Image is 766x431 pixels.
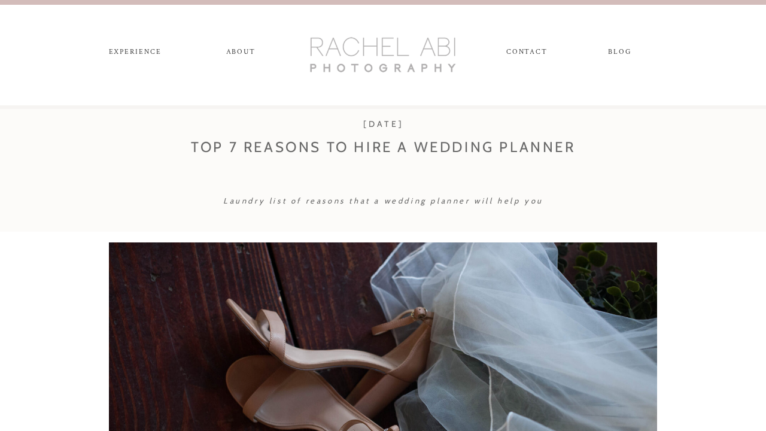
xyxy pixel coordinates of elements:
a: experience [104,48,166,61]
a: blog [598,48,642,61]
h2: TOP 7 REASONS TO HIRE A WEDDING PLANNER [174,134,592,212]
a: CONTACT [506,48,546,61]
font: Laundry list of reasons that a wedding planner will help you [223,196,543,205]
a: ABOUT [224,48,257,61]
p: [DATE] [328,117,439,132]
